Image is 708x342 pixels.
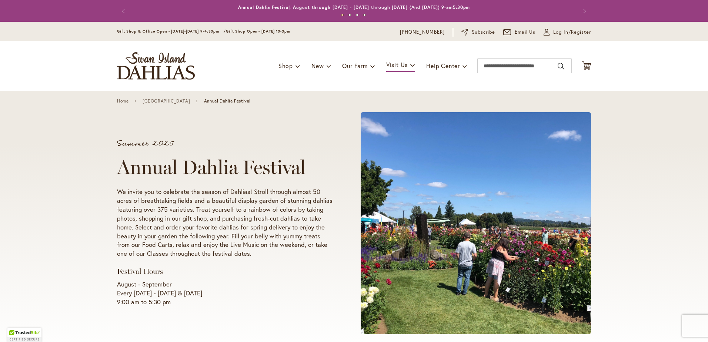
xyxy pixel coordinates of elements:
h1: Annual Dahlia Festival [117,156,333,178]
p: Summer 2025 [117,140,333,147]
button: 3 of 4 [356,14,358,16]
span: Email Us [515,28,536,36]
span: Gift Shop & Office Open - [DATE]-[DATE] 9-4:30pm / [117,29,226,34]
span: Shop [278,62,293,70]
button: Next [576,4,591,19]
p: August - September Every [DATE] - [DATE] & [DATE] 9:00 am to 5:30 pm [117,280,333,306]
button: 4 of 4 [363,14,366,16]
a: store logo [117,52,195,80]
span: Gift Shop Open - [DATE] 10-3pm [226,29,290,34]
div: TrustedSite Certified [7,328,41,342]
span: New [311,62,324,70]
p: We invite you to celebrate the season of Dahlias! Stroll through almost 50 acres of breathtaking ... [117,187,333,258]
span: Subscribe [472,28,495,36]
a: [GEOGRAPHIC_DATA] [143,98,190,104]
a: Log In/Register [544,28,591,36]
a: Email Us [503,28,536,36]
a: Home [117,98,128,104]
button: 1 of 4 [341,14,344,16]
a: Annual Dahlia Festival, August through [DATE] - [DATE] through [DATE] (And [DATE]) 9-am5:30pm [238,4,470,10]
button: Previous [117,4,132,19]
span: Visit Us [386,61,408,68]
span: Log In/Register [553,28,591,36]
span: Our Farm [342,62,367,70]
h3: Festival Hours [117,267,333,276]
span: Help Center [426,62,460,70]
a: Subscribe [461,28,495,36]
button: 2 of 4 [348,14,351,16]
a: [PHONE_NUMBER] [400,28,445,36]
span: Annual Dahlia Festival [204,98,251,104]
